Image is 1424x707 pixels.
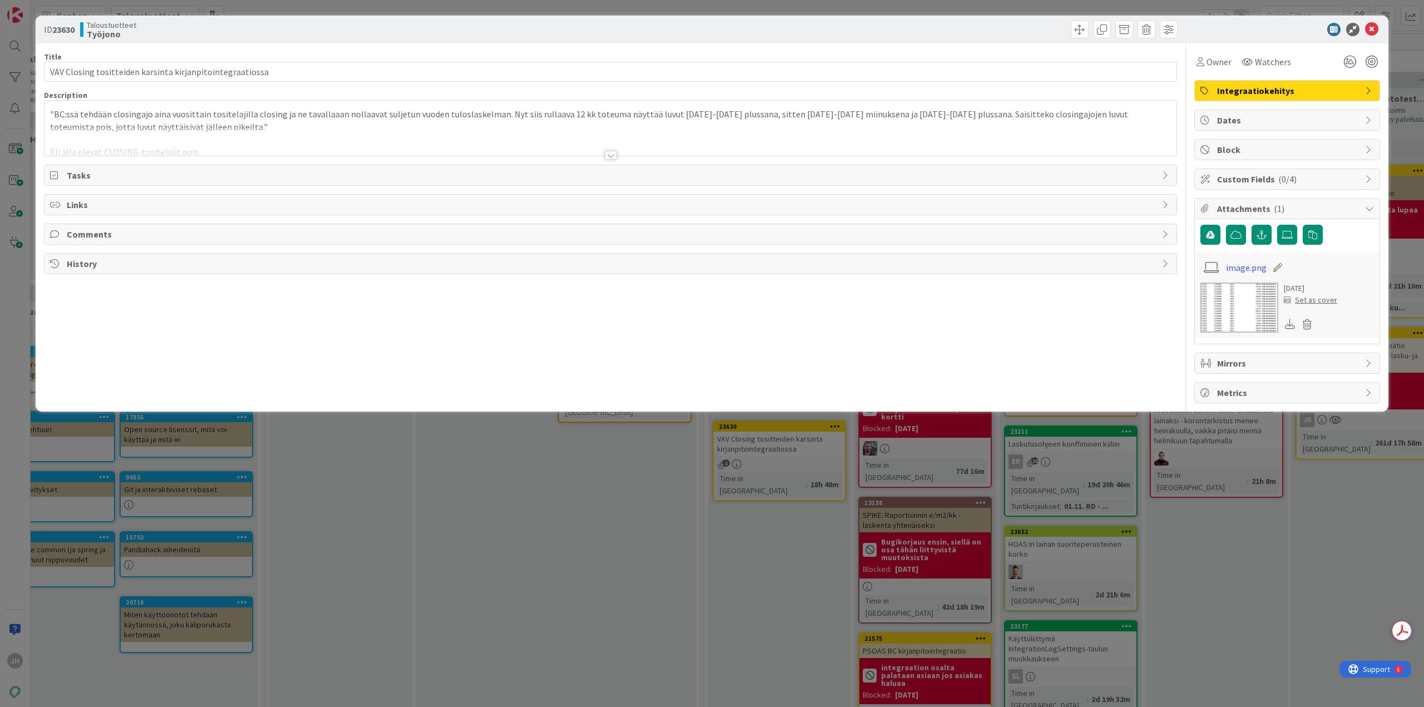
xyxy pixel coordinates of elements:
[1284,283,1337,294] div: [DATE]
[67,198,1156,211] span: Links
[1217,84,1359,97] span: Integraatiokehitys
[67,228,1156,241] span: Comments
[1226,261,1267,274] a: image.png
[1274,203,1284,214] span: ( 1 )
[1255,55,1291,68] span: Watchers
[58,4,61,13] div: 6
[1217,202,1359,215] span: Attachments
[1278,174,1297,185] span: ( 0/4 )
[44,23,75,36] span: ID
[1284,317,1296,332] div: Download
[1217,172,1359,186] span: Custom Fields
[44,52,62,62] label: Title
[67,169,1156,182] span: Tasks
[87,29,136,38] b: Työjono
[87,21,136,29] span: Taloustuotteet
[1217,143,1359,156] span: Block
[44,62,1177,82] input: type card name here...
[1207,55,1232,68] span: Owner
[52,24,75,35] b: 23630
[1217,357,1359,370] span: Mirrors
[1284,294,1337,306] div: Set as cover
[1217,386,1359,399] span: Metrics
[44,90,87,100] span: Description
[23,2,51,15] span: Support
[50,108,1171,133] p: "BC:ssä tehdään closingajo aina vuosittain tositelajilla closing ja ne tavallaaan nollaavat sulje...
[67,257,1156,270] span: History
[1217,113,1359,127] span: Dates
